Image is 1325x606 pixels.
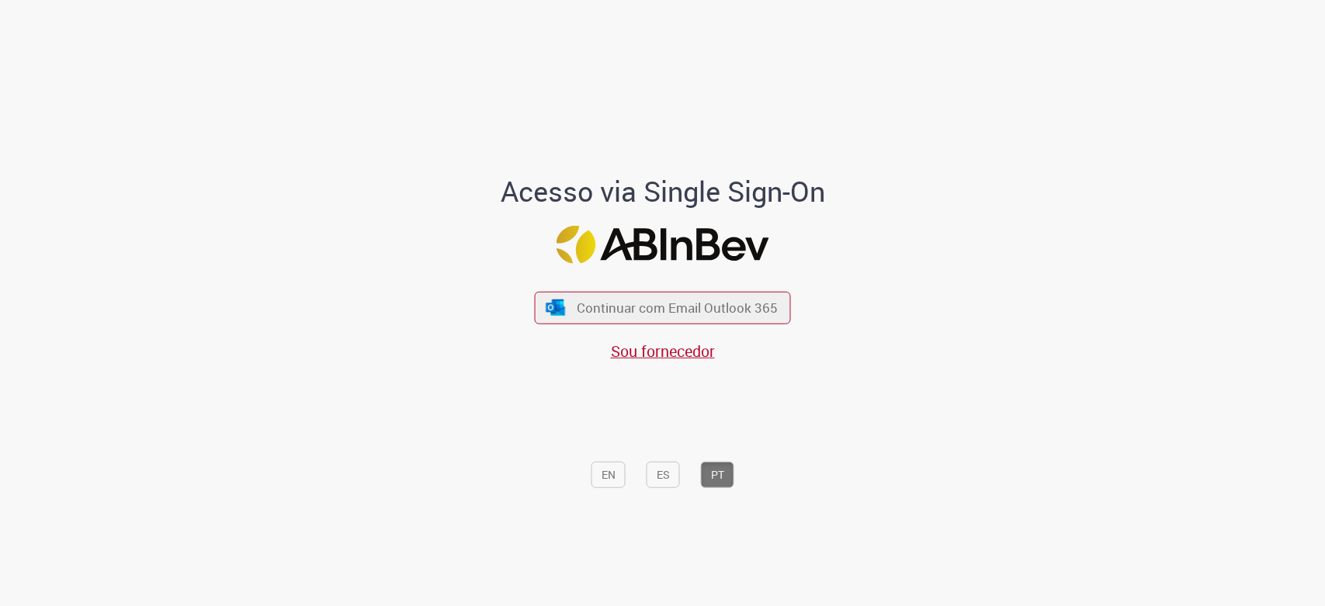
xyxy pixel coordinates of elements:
button: PT [701,461,734,487]
img: ícone Azure/Microsoft 360 [544,299,566,315]
img: Logo ABInBev [557,225,769,263]
h1: Acesso via Single Sign-On [447,176,878,207]
button: ícone Azure/Microsoft 360 Continuar com Email Outlook 365 [535,292,791,324]
button: ES [647,461,680,487]
button: EN [591,461,626,487]
a: Sou fornecedor [611,340,715,361]
span: Continuar com Email Outlook 365 [577,299,778,317]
